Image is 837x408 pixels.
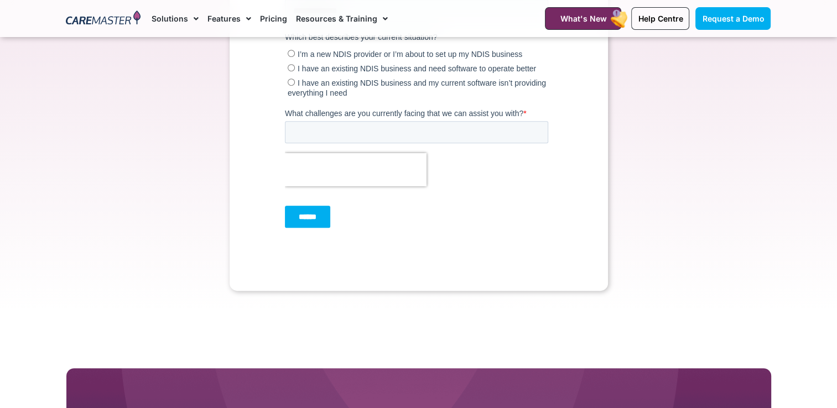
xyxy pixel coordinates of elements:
[631,7,689,30] a: Help Centre
[638,14,683,23] span: Help Centre
[560,14,606,23] span: What's New
[702,14,764,23] span: Request a Demo
[66,11,141,27] img: CareMaster Logo
[134,1,171,10] span: Last Name
[695,7,771,30] a: Request a Demo
[545,7,621,30] a: What's New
